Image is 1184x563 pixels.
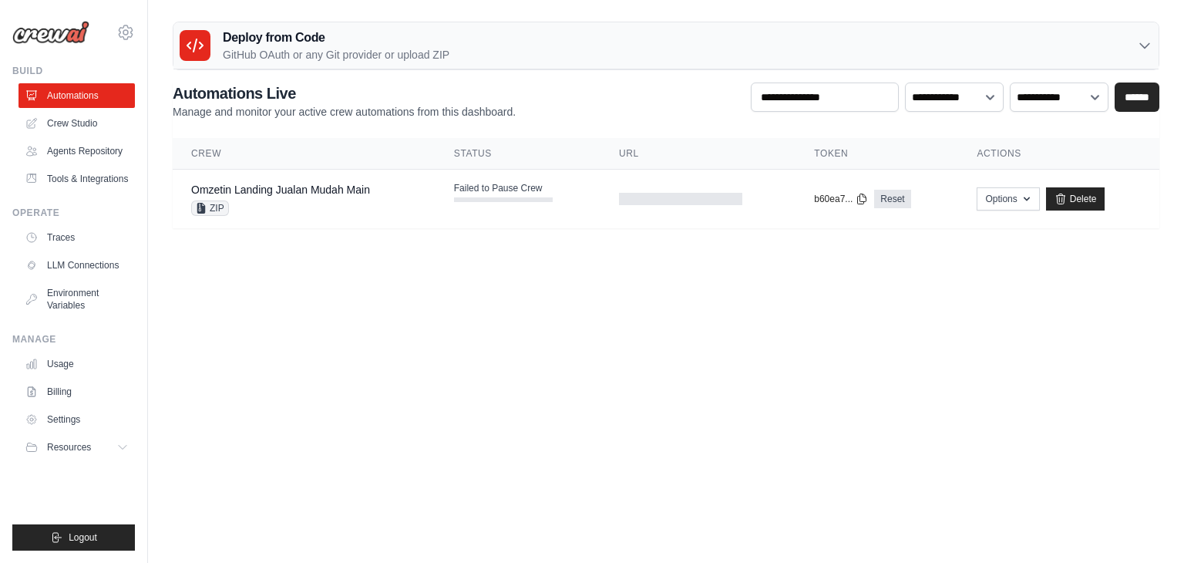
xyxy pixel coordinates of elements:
[223,29,449,47] h3: Deploy from Code
[173,83,516,104] h2: Automations Live
[12,333,135,346] div: Manage
[223,47,449,62] p: GitHub OAuth or any Git provider or upload ZIP
[191,184,370,196] a: Omzetin Landing Jualan Mudah Main
[18,379,135,404] a: Billing
[454,182,543,194] span: Failed to Pause Crew
[18,435,135,460] button: Resources
[12,65,135,77] div: Build
[436,138,600,170] th: Status
[958,138,1159,170] th: Actions
[795,138,958,170] th: Token
[173,104,516,120] p: Manage and monitor your active crew automations from this dashboard.
[12,207,135,219] div: Operate
[977,187,1039,211] button: Options
[18,167,135,191] a: Tools & Integrations
[12,524,135,551] button: Logout
[18,253,135,278] a: LLM Connections
[18,111,135,136] a: Crew Studio
[18,225,135,250] a: Traces
[191,201,229,216] span: ZIP
[18,352,135,376] a: Usage
[18,83,135,108] a: Automations
[173,138,436,170] th: Crew
[69,531,97,544] span: Logout
[18,407,135,432] a: Settings
[814,193,868,205] button: b60ea7...
[18,281,135,318] a: Environment Variables
[18,139,135,164] a: Agents Repository
[12,21,89,44] img: Logo
[1046,187,1105,211] a: Delete
[600,138,795,170] th: URL
[874,190,910,208] a: Reset
[47,441,91,453] span: Resources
